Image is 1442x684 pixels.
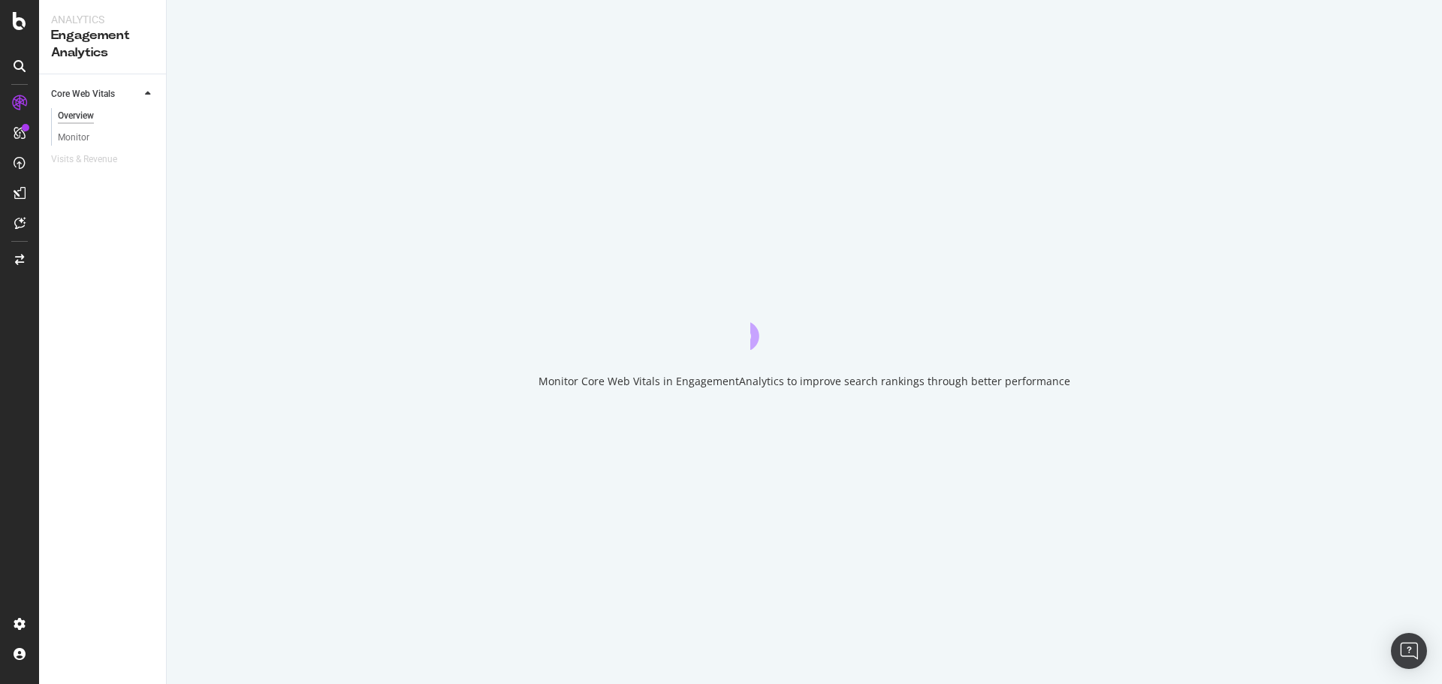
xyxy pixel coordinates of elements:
div: Core Web Vitals [51,86,115,102]
a: Visits & Revenue [51,152,132,167]
div: Open Intercom Messenger [1391,633,1427,669]
div: Monitor [58,130,89,146]
a: Overview [58,108,155,124]
a: Monitor [58,130,155,146]
div: animation [750,296,858,350]
div: Engagement Analytics [51,27,154,62]
div: Overview [58,108,94,124]
div: Visits & Revenue [51,152,117,167]
div: Monitor Core Web Vitals in EngagementAnalytics to improve search rankings through better performance [538,374,1070,389]
a: Core Web Vitals [51,86,140,102]
div: Analytics [51,12,154,27]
